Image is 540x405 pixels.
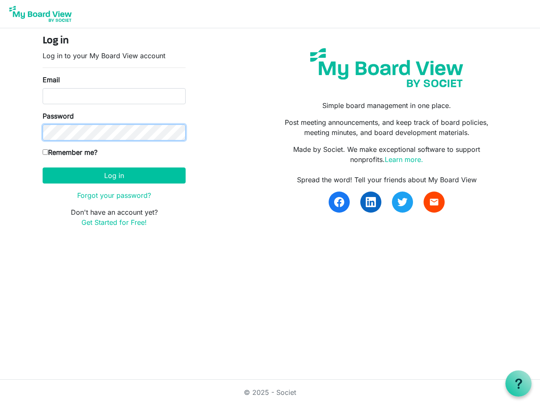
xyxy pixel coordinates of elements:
[276,175,497,185] div: Spread the word! Tell your friends about My Board View
[276,117,497,138] p: Post meeting announcements, and keep track of board policies, meeting minutes, and board developm...
[43,51,186,61] p: Log in to your My Board View account
[304,42,470,94] img: my-board-view-societ.svg
[397,197,408,207] img: twitter.svg
[385,155,423,164] a: Learn more.
[43,147,97,157] label: Remember me?
[81,218,147,227] a: Get Started for Free!
[43,167,186,184] button: Log in
[43,149,48,155] input: Remember me?
[366,197,376,207] img: linkedin.svg
[43,111,74,121] label: Password
[244,388,296,397] a: © 2025 - Societ
[43,207,186,227] p: Don't have an account yet?
[276,100,497,111] p: Simple board management in one place.
[43,75,60,85] label: Email
[276,144,497,165] p: Made by Societ. We make exceptional software to support nonprofits.
[429,197,439,207] span: email
[334,197,344,207] img: facebook.svg
[424,192,445,213] a: email
[43,35,186,47] h4: Log in
[77,191,151,200] a: Forgot your password?
[7,3,74,24] img: My Board View Logo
